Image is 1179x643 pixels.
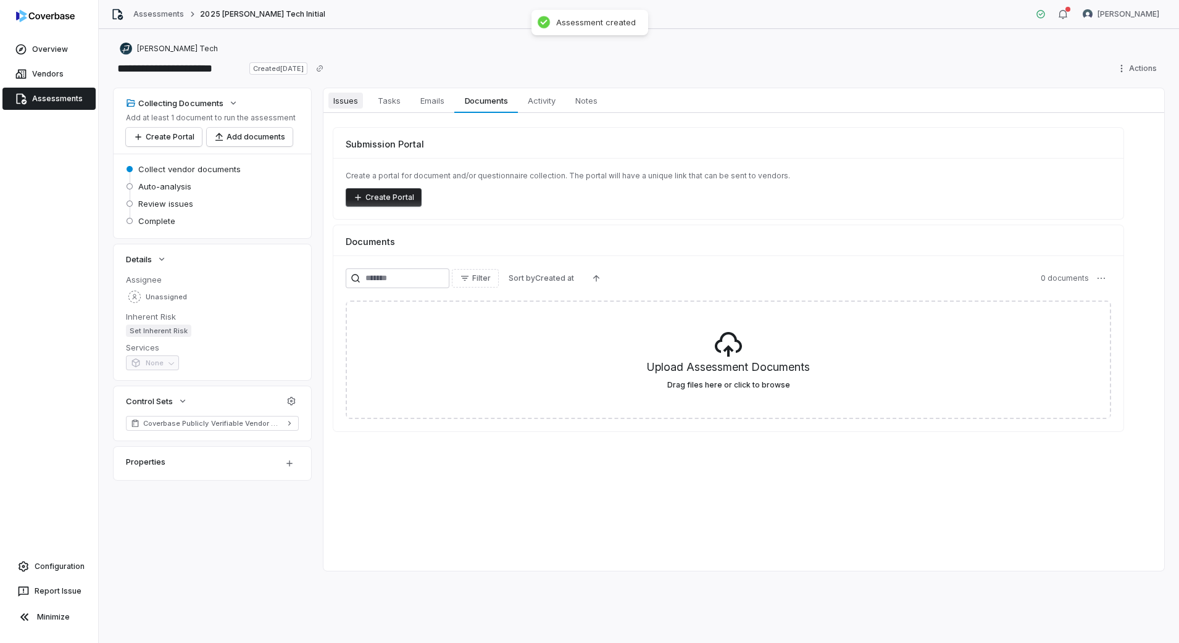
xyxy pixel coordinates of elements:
button: Report Issue [5,580,93,602]
span: [PERSON_NAME] [1098,9,1159,19]
dt: Services [126,342,299,353]
span: Tasks [373,93,406,109]
dt: Assignee [126,274,299,285]
button: Sort byCreated at [501,269,581,288]
div: Collecting Documents [126,97,223,109]
button: Diana Esparza avatar[PERSON_NAME] [1075,5,1167,23]
button: Create Portal [346,188,422,207]
span: Issues [328,93,363,109]
button: Details [122,248,170,270]
span: Auto-analysis [138,181,191,192]
img: logo-D7KZi-bG.svg [16,10,75,22]
span: Unassigned [146,292,187,302]
img: Diana Esparza avatar [1083,9,1093,19]
span: [PERSON_NAME] Tech [137,44,218,54]
span: Details [126,254,152,265]
span: Complete [138,215,175,226]
a: Coverbase Publicly Verifiable Vendor Controls [126,416,299,431]
span: Created [DATE] [249,62,307,75]
button: Collecting Documents [122,92,242,114]
svg: Ascending [591,273,601,283]
label: Drag files here or click to browse [667,380,790,390]
p: Add at least 1 document to run the assessment [126,113,296,123]
button: Add documents [207,128,293,146]
p: Create a portal for document and/or questionnaire collection. The portal will have a unique link ... [346,171,1111,181]
span: 0 documents [1041,273,1089,283]
span: Emails [415,93,449,109]
span: Set Inherent Risk [126,325,191,337]
a: Assessments [2,88,96,110]
a: Assessments [133,9,184,19]
span: Activity [523,93,560,109]
button: Minimize [5,605,93,629]
button: Filter [452,269,499,288]
span: Control Sets [126,396,173,407]
div: Assessment created [556,17,636,28]
button: Copy link [309,57,331,80]
span: Notes [570,93,602,109]
button: Create Portal [126,128,202,146]
span: 2025 [PERSON_NAME] Tech Initial [200,9,325,19]
a: Vendors [2,63,96,85]
button: Ascending [584,269,609,288]
button: Actions [1113,59,1164,78]
span: Documents [346,235,395,248]
h5: Upload Assessment Documents [647,359,810,380]
a: Configuration [5,555,93,578]
span: Filter [472,273,491,283]
span: Coverbase Publicly Verifiable Vendor Controls [143,418,281,428]
dt: Inherent Risk [126,311,299,322]
button: https://pope.tech/[PERSON_NAME] Tech [116,38,222,60]
span: Documents [460,93,513,109]
span: Collect vendor documents [138,164,241,175]
span: Submission Portal [346,138,424,151]
a: Overview [2,38,96,60]
span: Review issues [138,198,193,209]
button: Control Sets [122,390,191,412]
